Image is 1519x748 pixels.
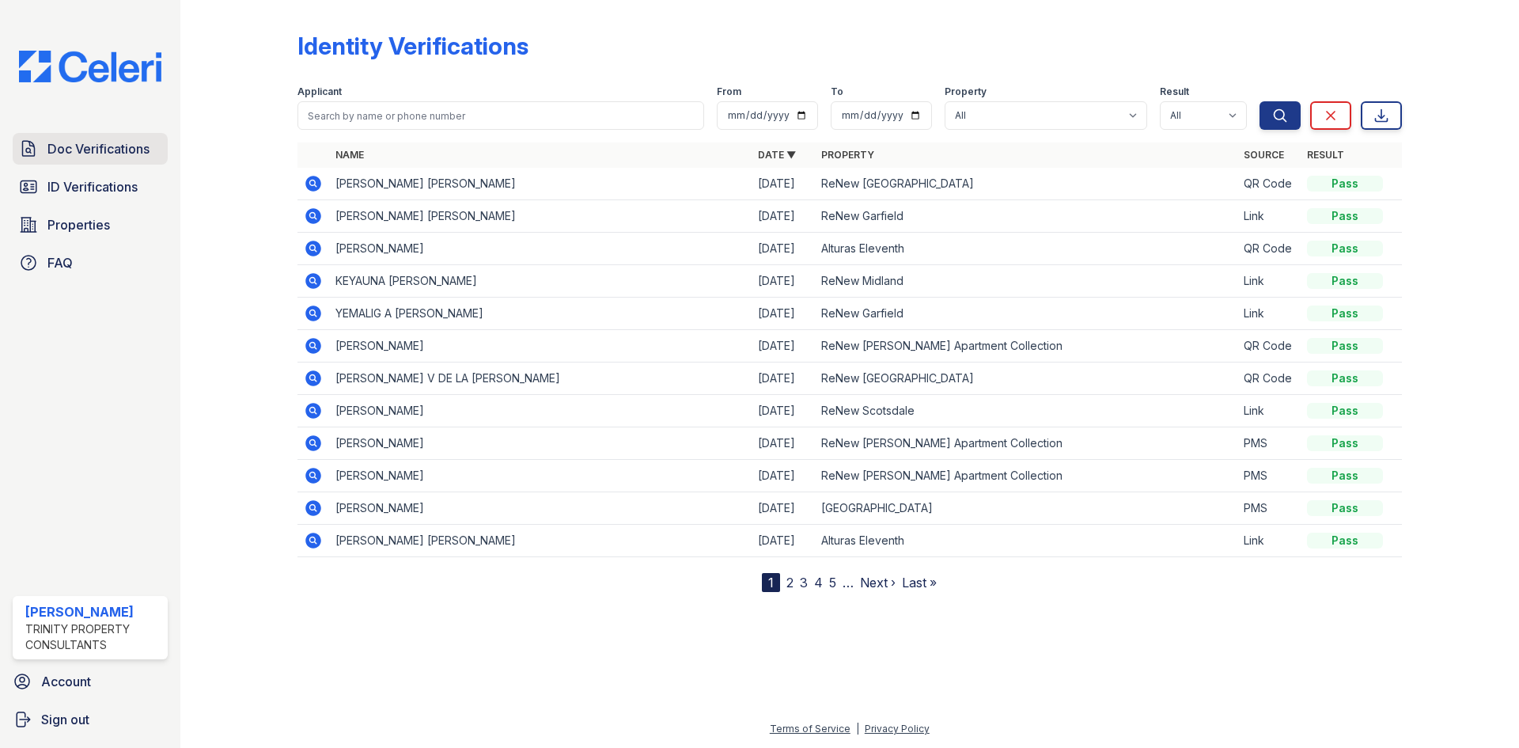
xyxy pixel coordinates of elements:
[329,363,752,395] td: [PERSON_NAME] V DE LA [PERSON_NAME]
[13,209,168,241] a: Properties
[1244,149,1284,161] a: Source
[1307,306,1383,321] div: Pass
[329,492,752,525] td: [PERSON_NAME]
[1307,338,1383,354] div: Pass
[815,395,1237,427] td: ReNew Scotsdale
[1307,468,1383,484] div: Pass
[752,298,815,330] td: [DATE]
[762,573,780,592] div: 1
[1307,176,1383,192] div: Pass
[1237,395,1301,427] td: Link
[47,253,73,272] span: FAQ
[945,85,987,98] label: Property
[41,710,89,729] span: Sign out
[752,200,815,233] td: [DATE]
[25,602,161,621] div: [PERSON_NAME]
[329,427,752,460] td: [PERSON_NAME]
[1307,273,1383,289] div: Pass
[329,330,752,363] td: [PERSON_NAME]
[752,525,815,557] td: [DATE]
[902,575,937,590] a: Last »
[815,363,1237,395] td: ReNew [GEOGRAPHIC_DATA]
[752,265,815,298] td: [DATE]
[831,85,843,98] label: To
[770,723,850,735] a: Terms of Service
[329,298,752,330] td: YEMALIG A [PERSON_NAME]
[815,168,1237,200] td: ReNew [GEOGRAPHIC_DATA]
[1307,533,1383,549] div: Pass
[6,666,174,697] a: Account
[1307,208,1383,224] div: Pass
[1307,500,1383,516] div: Pass
[1307,403,1383,419] div: Pass
[752,168,815,200] td: [DATE]
[1237,525,1301,557] td: Link
[815,298,1237,330] td: ReNew Garfield
[1237,265,1301,298] td: Link
[1307,370,1383,386] div: Pass
[41,672,91,691] span: Account
[297,101,704,130] input: Search by name or phone number
[758,149,796,161] a: Date ▼
[752,460,815,492] td: [DATE]
[329,168,752,200] td: [PERSON_NAME] [PERSON_NAME]
[752,492,815,525] td: [DATE]
[1307,435,1383,451] div: Pass
[1237,427,1301,460] td: PMS
[13,171,168,203] a: ID Verifications
[800,575,808,590] a: 3
[47,215,110,234] span: Properties
[1237,330,1301,363] td: QR Code
[856,723,859,735] div: |
[297,85,342,98] label: Applicant
[1237,168,1301,200] td: QR Code
[815,233,1237,265] td: Alturas Eleventh
[329,233,752,265] td: [PERSON_NAME]
[6,51,174,82] img: CE_Logo_Blue-a8612792a0a2168367f1c8372b55b34899dd931a85d93a1a3d3e32e68fde9ad4.png
[829,575,836,590] a: 5
[815,265,1237,298] td: ReNew Midland
[815,525,1237,557] td: Alturas Eleventh
[335,149,364,161] a: Name
[329,395,752,427] td: [PERSON_NAME]
[1237,460,1301,492] td: PMS
[1160,85,1189,98] label: Result
[297,32,528,60] div: Identity Verifications
[329,265,752,298] td: KEYAUNA [PERSON_NAME]
[752,330,815,363] td: [DATE]
[815,200,1237,233] td: ReNew Garfield
[25,621,161,653] div: Trinity Property Consultants
[717,85,741,98] label: From
[814,575,823,590] a: 4
[47,177,138,196] span: ID Verifications
[815,460,1237,492] td: ReNew [PERSON_NAME] Apartment Collection
[1237,233,1301,265] td: QR Code
[329,460,752,492] td: [PERSON_NAME]
[752,233,815,265] td: [DATE]
[1237,200,1301,233] td: Link
[1237,298,1301,330] td: Link
[815,492,1237,525] td: [GEOGRAPHIC_DATA]
[13,133,168,165] a: Doc Verifications
[6,704,174,735] a: Sign out
[843,573,854,592] span: …
[752,427,815,460] td: [DATE]
[860,575,896,590] a: Next ›
[752,363,815,395] td: [DATE]
[1307,241,1383,256] div: Pass
[815,427,1237,460] td: ReNew [PERSON_NAME] Apartment Collection
[329,200,752,233] td: [PERSON_NAME] [PERSON_NAME]
[1237,492,1301,525] td: PMS
[329,525,752,557] td: [PERSON_NAME] [PERSON_NAME]
[865,723,930,735] a: Privacy Policy
[1307,149,1344,161] a: Result
[752,395,815,427] td: [DATE]
[1237,363,1301,395] td: QR Code
[47,139,150,158] span: Doc Verifications
[786,575,794,590] a: 2
[13,247,168,279] a: FAQ
[815,330,1237,363] td: ReNew [PERSON_NAME] Apartment Collection
[821,149,874,161] a: Property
